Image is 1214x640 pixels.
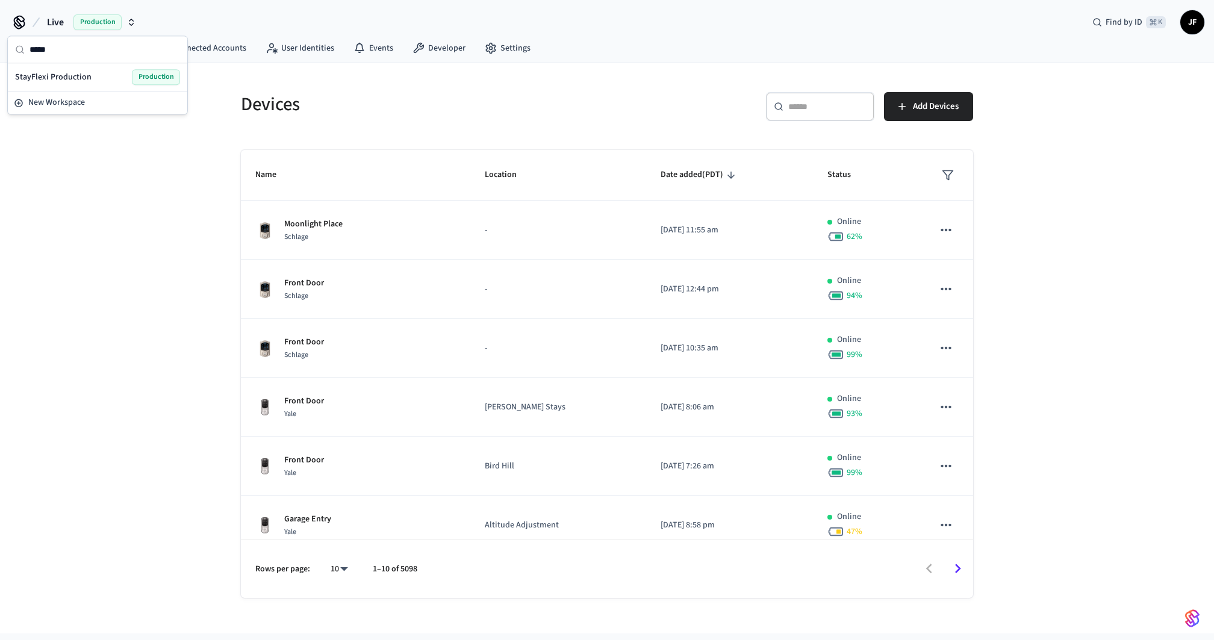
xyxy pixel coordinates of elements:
[485,283,632,296] p: -
[661,401,798,414] p: [DATE] 8:06 am
[373,563,417,576] p: 1–10 of 5098
[661,283,798,296] p: [DATE] 12:44 pm
[284,454,324,467] p: Front Door
[661,342,798,355] p: [DATE] 10:35 am
[1106,16,1142,28] span: Find by ID
[837,393,861,405] p: Online
[837,275,861,287] p: Online
[485,401,632,414] p: [PERSON_NAME] Stays
[485,460,632,473] p: Bird Hill
[284,513,331,526] p: Garage Entry
[847,231,862,243] span: 62 %
[147,37,256,59] a: Connected Accounts
[28,96,85,109] span: New Workspace
[284,468,296,478] span: Yale
[475,37,540,59] a: Settings
[255,280,275,299] img: Schlage Sense Smart Deadbolt with Camelot Trim, Front
[284,527,296,537] span: Yale
[255,339,275,358] img: Schlage Sense Smart Deadbolt with Camelot Trim, Front
[284,277,324,290] p: Front Door
[284,232,308,242] span: Schlage
[847,467,862,479] span: 99 %
[661,166,739,184] span: Date added(PDT)
[847,349,862,361] span: 99 %
[255,563,310,576] p: Rows per page:
[9,93,186,113] button: New Workspace
[837,511,861,523] p: Online
[1181,11,1203,33] span: JF
[847,526,862,538] span: 47 %
[485,342,632,355] p: -
[485,166,532,184] span: Location
[255,166,292,184] span: Name
[661,460,798,473] p: [DATE] 7:26 am
[913,99,959,114] span: Add Devices
[325,561,353,578] div: 10
[1185,609,1200,628] img: SeamLogoGradient.69752ec5.svg
[344,37,403,59] a: Events
[255,221,275,240] img: Schlage Sense Smart Deadbolt with Camelot Trim, Front
[847,408,862,420] span: 93 %
[284,395,324,408] p: Front Door
[485,519,632,532] p: Altitude Adjustment
[47,15,64,30] span: Live
[284,409,296,419] span: Yale
[485,224,632,237] p: -
[837,334,861,346] p: Online
[837,216,861,228] p: Online
[255,516,275,535] img: Yale Assure Touchscreen Wifi Smart Lock, Satin Nickel, Front
[837,452,861,464] p: Online
[884,92,973,121] button: Add Devices
[1146,16,1166,28] span: ⌘ K
[255,457,275,476] img: Yale Assure Touchscreen Wifi Smart Lock, Satin Nickel, Front
[1083,11,1175,33] div: Find by ID⌘ K
[284,218,343,231] p: Moonlight Place
[256,37,344,59] a: User Identities
[255,398,275,417] img: Yale Assure Touchscreen Wifi Smart Lock, Satin Nickel, Front
[15,71,92,83] span: StayFlexi Production
[403,37,475,59] a: Developer
[847,290,862,302] span: 94 %
[1180,10,1204,34] button: JF
[284,291,308,301] span: Schlage
[661,519,798,532] p: [DATE] 8:58 pm
[73,14,122,30] span: Production
[284,350,308,360] span: Schlage
[944,555,972,583] button: Go to next page
[8,63,187,91] div: Suggestions
[132,69,180,85] span: Production
[827,166,867,184] span: Status
[241,92,600,117] h5: Devices
[661,224,798,237] p: [DATE] 11:55 am
[284,336,324,349] p: Front Door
